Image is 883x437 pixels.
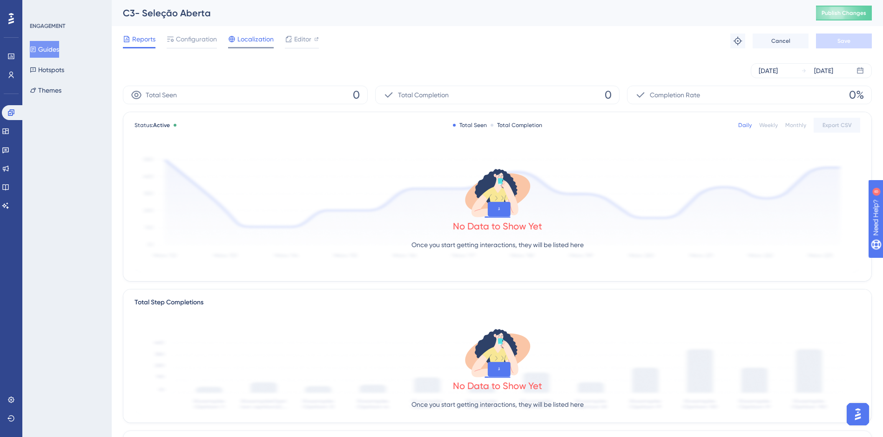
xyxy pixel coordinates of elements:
[411,239,584,250] p: Once you start getting interactions, they will be listed here
[453,379,542,392] div: No Data to Show Yet
[816,6,872,20] button: Publish Changes
[816,34,872,48] button: Save
[605,87,612,102] span: 0
[132,34,155,45] span: Reports
[738,121,752,129] div: Daily
[30,22,65,30] div: ENGAGEMENT
[353,87,360,102] span: 0
[22,2,58,13] span: Need Help?
[650,89,700,101] span: Completion Rate
[30,82,61,99] button: Themes
[759,121,778,129] div: Weekly
[844,400,872,428] iframe: UserGuiding AI Assistant Launcher
[294,34,311,45] span: Editor
[491,121,542,129] div: Total Completion
[176,34,217,45] span: Configuration
[822,121,852,129] span: Export CSV
[822,9,866,17] span: Publish Changes
[146,89,177,101] span: Total Seen
[123,7,793,20] div: C3- Seleção Aberta
[30,61,64,78] button: Hotspots
[135,297,203,308] div: Total Step Completions
[771,37,790,45] span: Cancel
[398,89,449,101] span: Total Completion
[135,121,170,129] span: Status:
[753,34,809,48] button: Cancel
[237,34,274,45] span: Localization
[814,118,860,133] button: Export CSV
[30,41,59,58] button: Guides
[759,65,778,76] div: [DATE]
[837,37,850,45] span: Save
[453,121,487,129] div: Total Seen
[453,220,542,233] div: No Data to Show Yet
[65,5,67,12] div: 8
[849,87,864,102] span: 0%
[153,122,170,128] span: Active
[411,399,584,410] p: Once you start getting interactions, they will be listed here
[814,65,833,76] div: [DATE]
[785,121,806,129] div: Monthly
